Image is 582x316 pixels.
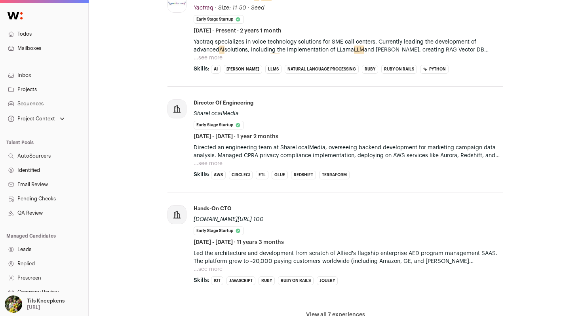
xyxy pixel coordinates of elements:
[194,54,223,62] button: ...see more
[194,133,278,141] span: [DATE] - [DATE] · 1 year 2 months
[211,171,226,179] li: AWS
[362,65,378,74] li: Ruby
[194,111,239,116] span: ShareLocalMedia
[211,276,223,285] li: IOT
[194,249,503,265] p: Led the architecture and development from scratch of Allied's flagship enterprise AED program man...
[194,265,223,273] button: ...see more
[381,65,417,74] li: Ruby on Rails
[27,304,40,310] p: [URL]
[248,4,249,12] span: ·
[215,5,246,11] span: · Size: 11-50
[259,276,275,285] li: Ruby
[194,238,284,246] span: [DATE] - [DATE] · 11 years 3 months
[194,144,503,160] p: Directed an engineering team at ShareLocalMedia, overseeing backend development for marketing cam...
[5,295,22,313] img: 6689865-medium_jpg
[194,171,209,179] span: Skills:
[270,53,280,62] mark: NLP
[194,160,223,168] button: ...see more
[278,276,314,285] li: Ruby on Rails
[194,65,209,73] span: Skills:
[211,65,221,74] li: AI
[420,65,449,74] li: Python
[194,27,281,35] span: [DATE] - Present · 2 years 1 month
[194,15,244,24] li: Early Stage Startup
[194,205,232,212] div: Hands-on CTO
[194,99,253,107] div: Director of Engineering
[354,46,364,54] mark: LLM
[317,276,338,285] li: jQuery
[226,276,255,285] li: JavaScript
[285,65,359,74] li: Natural Language Processing
[291,171,316,179] li: Redshift
[251,5,264,11] span: Seed
[168,206,186,224] img: company-logo-placeholder-414d4e2ec0e2ddebbe968bf319fdfe5acfe0c9b87f798d344e800bc9a89632a0.png
[256,171,268,179] li: ETL
[27,298,65,304] p: Tils Kneepkens
[194,276,209,284] span: Skills:
[3,295,66,313] button: Open dropdown
[6,113,66,124] button: Open dropdown
[272,171,288,179] li: Glue
[229,171,253,179] li: CircleCI
[224,65,262,74] li: [PERSON_NAME]
[265,65,281,74] li: LLMs
[3,8,27,24] img: Wellfound
[6,116,55,122] div: Project Context
[319,171,350,179] li: Terraform
[219,46,224,54] mark: AI
[194,5,213,11] span: Yactraq
[194,121,244,129] li: Early Stage Startup
[194,217,264,222] span: [DOMAIN_NAME][URL] 100
[194,227,244,235] li: Early Stage Startup
[168,100,186,118] img: company-logo-placeholder-414d4e2ec0e2ddebbe968bf319fdfe5acfe0c9b87f798d344e800bc9a89632a0.png
[194,38,503,54] p: Yactraq specializes in voice technology solutions for SME call centers. Currently leading the dev...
